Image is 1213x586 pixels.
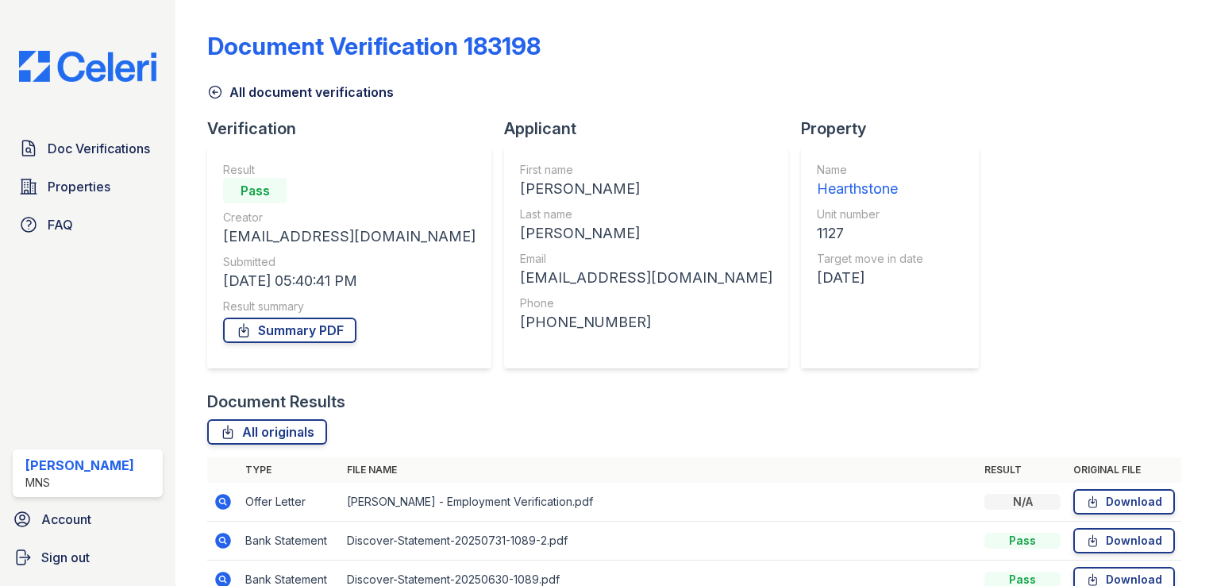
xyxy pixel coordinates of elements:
[13,209,163,241] a: FAQ
[817,206,923,222] div: Unit number
[978,457,1067,483] th: Result
[6,503,169,535] a: Account
[207,83,394,102] a: All document verifications
[817,222,923,245] div: 1127
[25,475,134,491] div: MNS
[1073,528,1175,553] a: Download
[6,51,169,82] img: CE_Logo_Blue-a8612792a0a2168367f1c8372b55b34899dd931a85d93a1a3d3e32e68fde9ad4.png
[239,483,341,522] td: Offer Letter
[520,311,772,333] div: [PHONE_NUMBER]
[817,162,923,200] a: Name Hearthstone
[13,171,163,202] a: Properties
[341,522,978,561] td: Discover-Statement-20250731-1089-2.pdf
[239,522,341,561] td: Bank Statement
[223,254,476,270] div: Submitted
[984,533,1061,549] div: Pass
[25,456,134,475] div: [PERSON_NAME]
[13,133,163,164] a: Doc Verifications
[504,118,801,140] div: Applicant
[341,457,978,483] th: File name
[520,251,772,267] div: Email
[207,118,504,140] div: Verification
[223,178,287,203] div: Pass
[6,542,169,573] a: Sign out
[801,118,992,140] div: Property
[223,318,356,343] a: Summary PDF
[1067,457,1181,483] th: Original file
[48,177,110,196] span: Properties
[239,457,341,483] th: Type
[817,251,923,267] div: Target move in date
[48,139,150,158] span: Doc Verifications
[817,178,923,200] div: Hearthstone
[520,267,772,289] div: [EMAIL_ADDRESS][DOMAIN_NAME]
[1073,489,1175,515] a: Download
[223,162,476,178] div: Result
[520,162,772,178] div: First name
[817,267,923,289] div: [DATE]
[817,162,923,178] div: Name
[41,548,90,567] span: Sign out
[984,494,1061,510] div: N/A
[520,222,772,245] div: [PERSON_NAME]
[520,178,772,200] div: [PERSON_NAME]
[41,510,91,529] span: Account
[207,32,541,60] div: Document Verification 183198
[48,215,73,234] span: FAQ
[341,483,978,522] td: [PERSON_NAME] - Employment Verification.pdf
[223,210,476,226] div: Creator
[520,295,772,311] div: Phone
[207,419,327,445] a: All originals
[223,226,476,248] div: [EMAIL_ADDRESS][DOMAIN_NAME]
[520,206,772,222] div: Last name
[207,391,345,413] div: Document Results
[223,270,476,292] div: [DATE] 05:40:41 PM
[223,299,476,314] div: Result summary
